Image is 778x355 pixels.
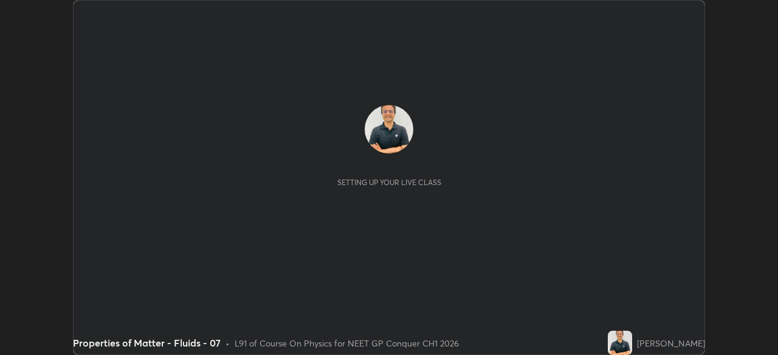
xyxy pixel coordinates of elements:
div: Setting up your live class [337,178,441,187]
img: 37e60c5521b4440f9277884af4c92300.jpg [608,331,632,355]
div: [PERSON_NAME] [637,337,705,350]
img: 37e60c5521b4440f9277884af4c92300.jpg [365,105,413,154]
div: Properties of Matter - Fluids - 07 [73,336,221,350]
div: L91 of Course On Physics for NEET GP Conquer CH1 2026 [235,337,459,350]
div: • [225,337,230,350]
